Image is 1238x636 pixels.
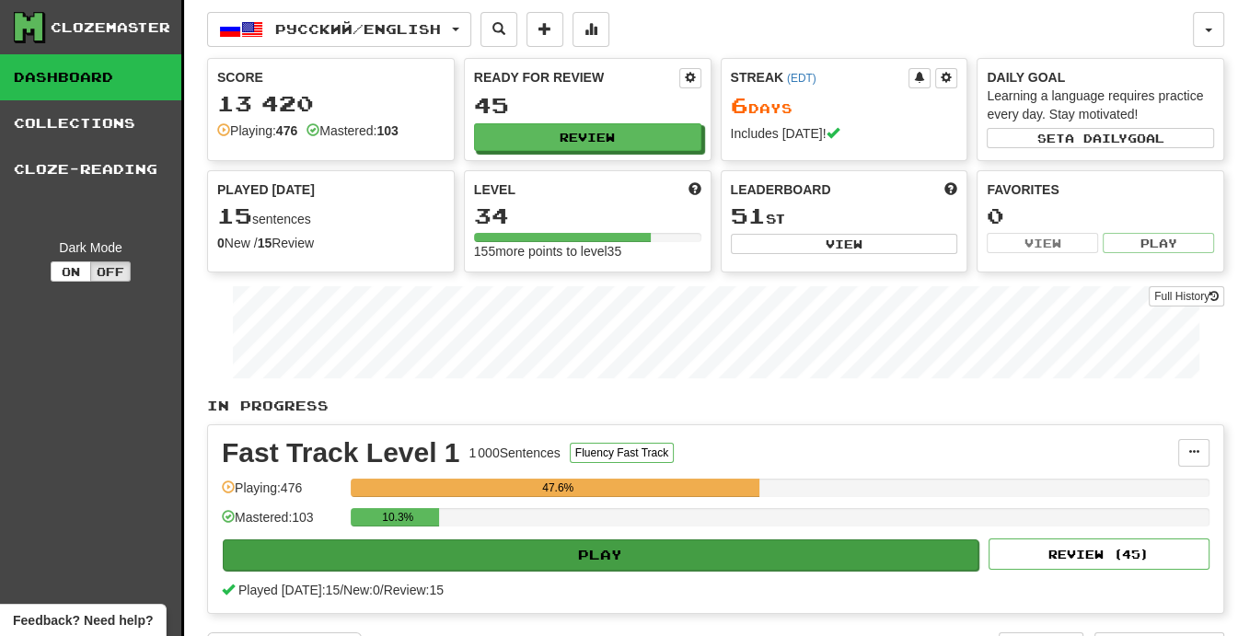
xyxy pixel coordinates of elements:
div: st [731,204,958,228]
button: View [731,234,958,254]
button: Review [474,123,701,151]
button: Play [1103,233,1214,253]
div: Mastered: 103 [222,508,341,538]
strong: 15 [258,236,272,250]
a: Full History [1149,286,1224,306]
span: Played [DATE] [217,180,315,199]
div: Learning a language requires practice every day. Stay motivated! [987,87,1214,123]
span: Played [DATE]: 15 [238,583,340,597]
div: Favorites [987,180,1214,199]
div: Includes [DATE]! [731,124,958,143]
div: Playing: 476 [222,479,341,509]
span: Leaderboard [731,180,831,199]
span: Level [474,180,515,199]
span: Open feedback widget [13,611,153,630]
div: 155 more points to level 35 [474,242,701,260]
button: More stats [573,12,609,47]
span: Русский / English [275,21,441,37]
button: Search sentences [480,12,517,47]
div: Ready for Review [474,68,679,87]
strong: 476 [276,123,297,138]
div: 10.3% [356,508,439,526]
div: 1 000 Sentences [469,444,561,462]
div: 13 420 [217,92,445,115]
span: Score more points to level up [688,180,701,199]
button: Seta dailygoal [987,128,1214,148]
button: Add sentence to collection [526,12,563,47]
p: In Progress [207,397,1224,415]
a: (EDT) [787,72,816,85]
span: This week in points, UTC [944,180,957,199]
strong: 103 [376,123,398,138]
div: Dark Mode [14,238,168,257]
div: 0 [987,204,1214,227]
div: Mastered: [307,121,399,140]
div: Streak [731,68,909,87]
div: Playing: [217,121,297,140]
div: 45 [474,94,701,117]
span: 15 [217,202,252,228]
button: Play [223,539,978,571]
button: Review (45) [989,538,1209,570]
span: a daily [1065,132,1128,145]
button: Fluency Fast Track [570,443,674,463]
div: Fast Track Level 1 [222,439,460,467]
button: View [987,233,1098,253]
button: On [51,261,91,282]
div: New / Review [217,234,445,252]
div: 47.6% [356,479,759,497]
div: sentences [217,204,445,228]
span: New: 0 [343,583,380,597]
span: / [340,583,343,597]
div: Day s [731,94,958,118]
button: Off [90,261,131,282]
div: Score [217,68,445,87]
div: Daily Goal [987,68,1214,87]
span: / [380,583,384,597]
div: Clozemaster [51,18,170,37]
strong: 0 [217,236,225,250]
span: Review: 15 [384,583,444,597]
span: 51 [731,202,766,228]
div: 34 [474,204,701,227]
button: Русский/English [207,12,471,47]
span: 6 [731,92,748,118]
